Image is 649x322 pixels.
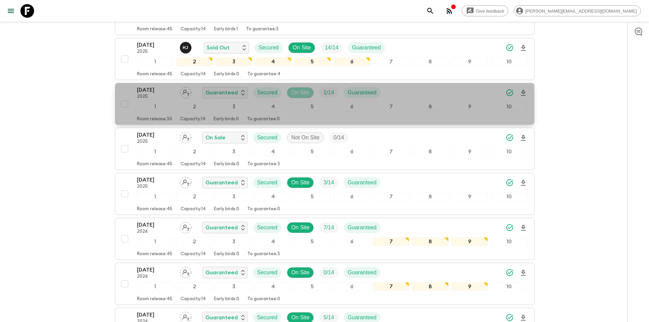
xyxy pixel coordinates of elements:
[4,4,18,18] button: menu
[255,147,291,156] div: 4
[348,269,377,277] p: Guaranteed
[348,313,377,322] p: Guaranteed
[294,237,330,246] div: 5
[137,86,174,94] p: [DATE]
[334,102,370,111] div: 6
[137,139,174,144] p: 2025
[205,224,238,232] p: Guaranteed
[180,42,193,53] button: HJ
[255,282,291,291] div: 4
[287,132,324,143] div: Not On Site
[137,131,174,139] p: [DATE]
[253,267,282,278] div: Secured
[506,224,514,232] svg: Synced Successfully
[451,102,488,111] div: 9
[348,179,377,187] p: Guaranteed
[137,274,174,279] p: 2026
[257,179,278,187] p: Secured
[215,147,252,156] div: 3
[137,192,173,201] div: 1
[291,269,309,277] p: On Site
[214,72,239,77] p: Early birds: 0
[205,89,238,97] p: Guaranteed
[137,266,174,274] p: [DATE]
[519,134,527,142] svg: Download Onboarding
[519,179,527,187] svg: Download Onboarding
[115,218,535,260] button: [DATE]2026Assign pack leaderGuaranteedSecuredOn SiteTrip FillGuaranteed12345678910Room release:45...
[115,173,535,215] button: [DATE]2025Assign pack leaderGuaranteedSecuredOn SiteTrip FillGuaranteed12345678910Room release:45...
[294,147,330,156] div: 5
[451,57,488,66] div: 9
[373,147,409,156] div: 7
[287,177,314,188] div: On Site
[205,269,238,277] p: Guaranteed
[321,42,342,53] div: Trip Fill
[180,224,191,229] span: Assign pack leader
[181,206,206,212] p: Capacity: 14
[294,57,330,66] div: 5
[348,89,377,97] p: Guaranteed
[491,282,527,291] div: 10
[412,147,448,156] div: 8
[205,179,238,187] p: Guaranteed
[334,282,370,291] div: 6
[181,162,206,167] p: Capacity: 14
[287,87,314,98] div: On Site
[257,134,278,142] p: Secured
[491,147,527,156] div: 10
[506,269,514,277] svg: Synced Successfully
[255,57,291,66] div: 4
[247,206,280,212] p: To guarantee: 0
[412,102,448,111] div: 8
[373,237,409,246] div: 7
[259,44,279,52] p: Secured
[294,192,330,201] div: 5
[205,313,238,322] p: Guaranteed
[254,42,283,53] div: Secured
[506,44,514,52] svg: Synced Successfully
[334,57,370,66] div: 6
[137,176,174,184] p: [DATE]
[519,314,527,322] svg: Download Onboarding
[291,89,309,97] p: On Site
[373,102,409,111] div: 7
[181,27,206,32] p: Capacity: 14
[412,237,448,246] div: 8
[288,42,315,53] div: On Site
[137,221,174,229] p: [DATE]
[215,192,252,201] div: 3
[214,251,239,257] p: Early birds: 0
[247,162,280,167] p: To guarantee: 3
[137,94,174,99] p: 2025
[115,38,535,80] button: [DATE]2025Hector Juan Vargas Céspedes Sold OutSecuredOn SiteTrip FillGuaranteed12345678910Room re...
[257,224,278,232] p: Secured
[215,237,252,246] div: 3
[291,313,309,322] p: On Site
[137,49,174,55] p: 2025
[287,222,314,233] div: On Site
[253,177,282,188] div: Secured
[319,87,338,98] div: Trip Fill
[334,147,370,156] div: 6
[137,72,172,77] p: Room release: 45
[176,57,213,66] div: 2
[253,132,282,143] div: Secured
[323,89,334,97] p: 1 / 14
[137,311,174,319] p: [DATE]
[180,134,191,139] span: Assign pack leader
[215,282,252,291] div: 3
[519,89,527,97] svg: Download Onboarding
[462,5,508,16] a: Give feedback
[334,134,344,142] p: 0 / 14
[412,57,448,66] div: 8
[176,192,213,201] div: 2
[214,162,239,167] p: Early birds: 0
[348,224,377,232] p: Guaranteed
[214,206,239,212] p: Early birds: 0
[506,89,514,97] svg: Synced Successfully
[137,296,172,302] p: Room release: 45
[291,179,309,187] p: On Site
[319,267,338,278] div: Trip Fill
[247,72,280,77] p: To guarantee: 4
[334,192,370,201] div: 6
